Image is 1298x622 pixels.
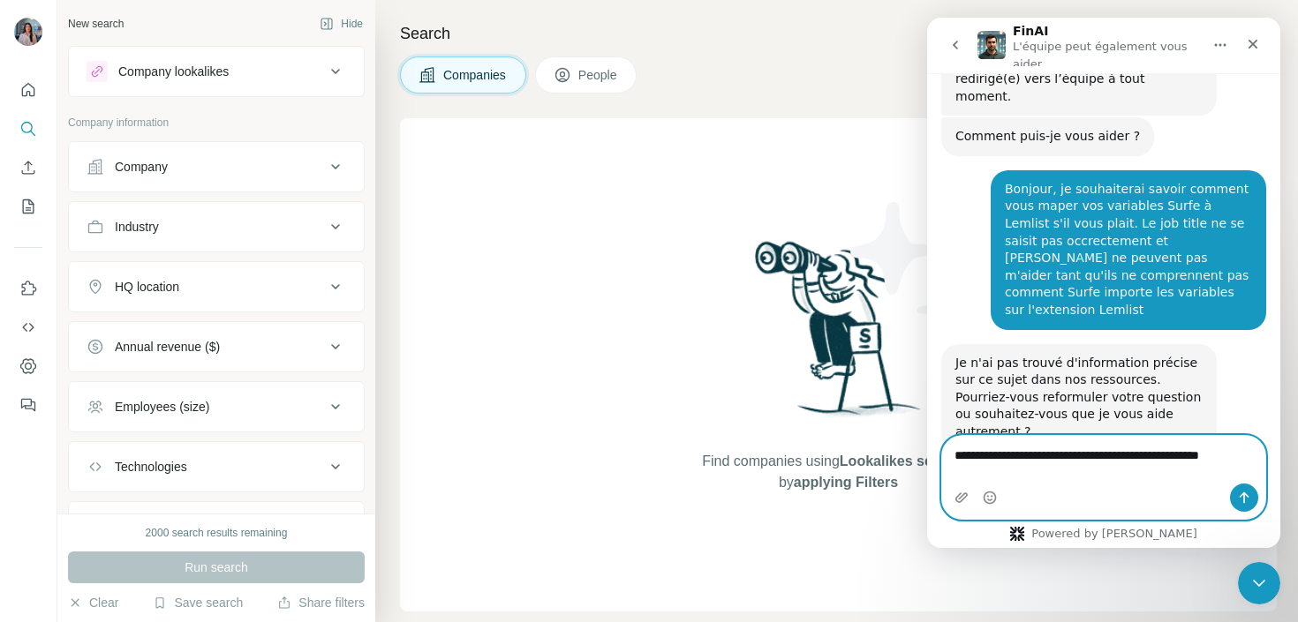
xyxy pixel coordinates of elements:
div: Company lookalikes [118,63,229,80]
div: Technologies [115,458,187,476]
button: Use Surfe on LinkedIn [14,273,42,304]
button: Clear [68,594,118,611]
span: Lookalikes search [840,453,962,468]
button: Hide [307,11,375,37]
div: Industry [115,218,159,236]
button: Technologies [69,446,364,488]
button: Feedback [14,389,42,421]
button: Share filters [277,594,365,611]
div: New search [68,16,124,32]
button: Quick start [14,74,42,106]
button: Enrich CSV [14,152,42,184]
button: Search [14,113,42,145]
span: applying Filters [794,475,898,490]
span: People [578,66,619,84]
button: Use Surfe API [14,311,42,343]
iframe: Intercom live chat [1238,562,1280,604]
img: Surfe Illustration - Stars [839,189,998,348]
button: Save search [153,594,243,611]
button: Keywords [69,506,364,548]
div: HQ location [115,278,179,296]
div: 2000 search results remaining [146,525,288,541]
button: Company lookalikes [69,50,364,93]
img: Avatar [14,18,42,46]
span: Find companies using or by [697,451,979,493]
img: Surfe Illustration - Woman searching with binoculars [747,236,931,433]
button: Annual revenue ($) [69,326,364,368]
h4: Search [400,21,1277,46]
button: My lists [14,191,42,222]
div: Annual revenue ($) [115,338,220,356]
button: HQ location [69,266,364,308]
button: Industry [69,206,364,248]
div: Company [115,158,168,176]
iframe: Intercom live chat [927,18,1280,548]
button: Employees (size) [69,386,364,428]
button: Dashboard [14,350,42,382]
button: Company [69,146,364,188]
span: Companies [443,66,508,84]
p: Company information [68,115,365,131]
div: Employees (size) [115,398,209,416]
